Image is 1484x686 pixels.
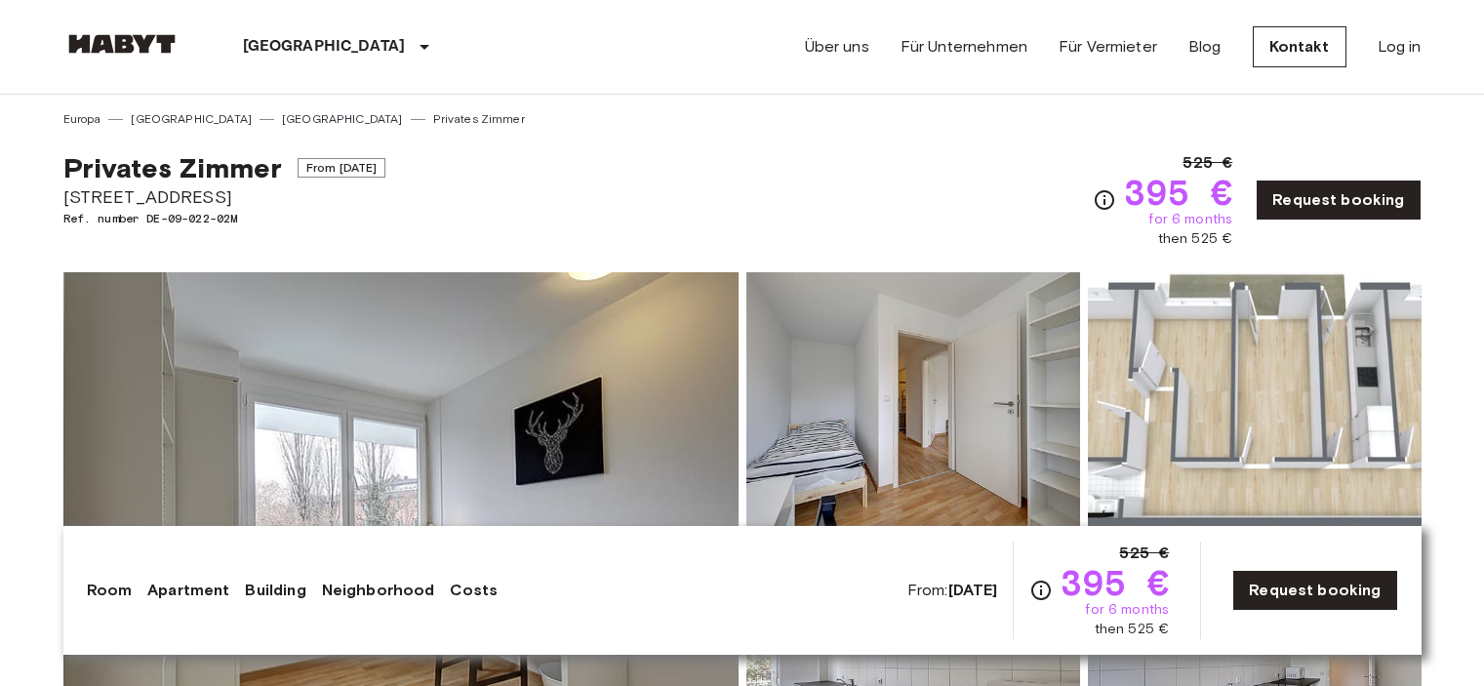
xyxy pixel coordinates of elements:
a: Building [245,579,305,602]
span: 525 € [1183,151,1232,175]
span: 525 € [1119,542,1169,565]
a: Für Unternehmen [901,35,1027,59]
a: Europa [63,110,101,128]
span: 395 € [1061,565,1169,600]
b: [DATE] [948,581,998,599]
a: Kontakt [1253,26,1346,67]
span: Privates Zimmer [63,151,282,184]
span: 395 € [1124,175,1232,210]
a: Über uns [805,35,869,59]
p: [GEOGRAPHIC_DATA] [243,35,406,59]
a: [GEOGRAPHIC_DATA] [282,110,403,128]
span: [STREET_ADDRESS] [63,184,386,210]
a: Request booking [1232,570,1397,611]
span: for 6 months [1085,600,1169,620]
span: From: [907,580,998,601]
a: Neighborhood [322,579,435,602]
span: for 6 months [1148,210,1232,229]
span: Ref. number DE-09-022-02M [63,210,386,227]
span: From [DATE] [298,158,386,178]
img: Picture of unit DE-09-022-02M [746,272,1080,528]
a: Request booking [1256,180,1421,221]
svg: Check cost overview for full price breakdown. Please note that discounts apply to new joiners onl... [1029,579,1053,602]
a: Log in [1378,35,1422,59]
a: Für Vermieter [1059,35,1157,59]
svg: Check cost overview for full price breakdown. Please note that discounts apply to new joiners onl... [1093,188,1116,212]
span: then 525 € [1158,229,1233,249]
span: then 525 € [1095,620,1170,639]
a: Costs [450,579,498,602]
a: Privates Zimmer [433,110,525,128]
a: [GEOGRAPHIC_DATA] [131,110,252,128]
img: Habyt [63,34,180,54]
a: Apartment [147,579,229,602]
img: Picture of unit DE-09-022-02M [1088,272,1422,528]
a: Blog [1188,35,1222,59]
a: Room [87,579,133,602]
